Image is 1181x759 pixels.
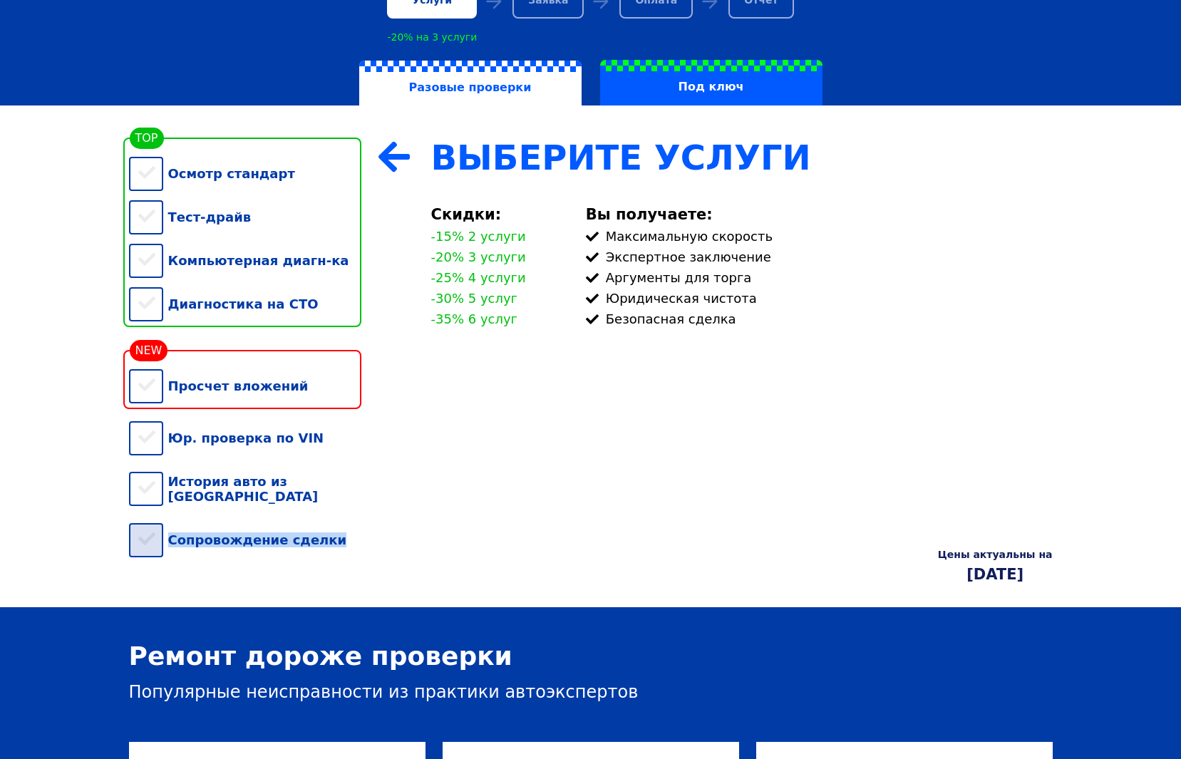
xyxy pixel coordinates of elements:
div: -30% 5 услуг [431,291,526,306]
div: -15% 2 услуги [431,229,526,244]
div: -20% на 3 услуги [387,31,477,43]
div: -20% 3 услуги [431,249,526,264]
div: Вы получаете: [586,206,1053,223]
div: Цены актуальны на [938,549,1053,560]
div: Популярные неисправности из практики автоэкспертов [129,682,1053,702]
div: Компьютерная диагн-ка [129,239,361,282]
div: Безопасная сделка [586,311,1053,326]
div: История авто из [GEOGRAPHIC_DATA] [129,460,361,518]
div: Ремонт дороже проверки [129,641,1053,671]
div: Осмотр стандарт [129,152,361,195]
div: -25% 4 услуги [431,270,526,285]
div: Тест-драйв [129,195,361,239]
div: -35% 6 услуг [431,311,526,326]
label: Разовые проверки [359,61,582,106]
div: Выберите Услуги [431,138,1053,177]
div: [DATE] [938,566,1053,583]
div: Юр. проверка по VIN [129,416,361,460]
div: Аргументы для торга [586,270,1053,285]
div: Сопровождение сделки [129,518,361,562]
div: Максимальную скорость [586,229,1053,244]
div: Просчет вложений [129,364,361,408]
div: Диагностика на СТО [129,282,361,326]
div: Юридическая чистота [586,291,1053,306]
label: Под ключ [600,60,822,105]
div: Экспертное заключение [586,249,1053,264]
a: Под ключ [591,60,832,105]
div: Скидки: [431,206,569,223]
